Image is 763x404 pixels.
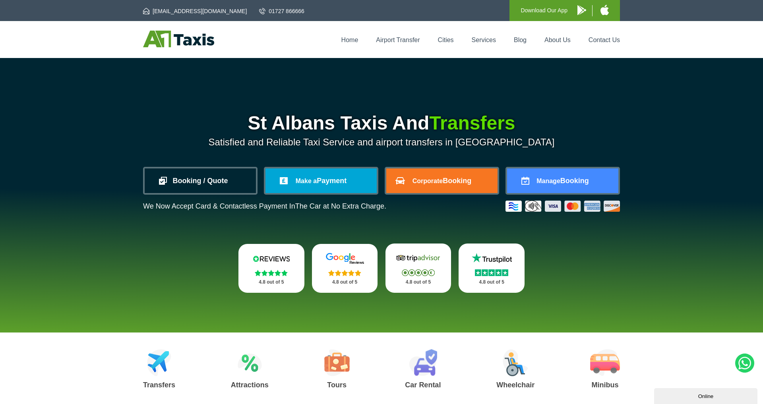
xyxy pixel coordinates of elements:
h1: St Albans Taxis And [143,114,620,133]
a: Booking / Quote [145,168,256,193]
a: 01727 866666 [259,7,304,15]
img: Google [321,253,369,265]
img: Minibus [590,349,620,376]
img: Stars [328,270,361,276]
h3: Car Rental [405,381,441,389]
img: Reviews.io [248,253,295,265]
h3: Minibus [590,381,620,389]
img: Stars [475,269,508,276]
img: Tripadvisor [394,252,442,264]
a: Contact Us [589,37,620,43]
a: Reviews.io Stars 4.8 out of 5 [238,244,304,293]
a: Airport Transfer [376,37,420,43]
a: Trustpilot Stars 4.8 out of 5 [459,244,525,293]
p: 4.8 out of 5 [394,277,443,287]
img: Airport Transfers [147,349,171,376]
img: Credit And Debit Cards [505,201,620,212]
p: Satisfied and Reliable Taxi Service and airport transfers in [GEOGRAPHIC_DATA] [143,137,620,148]
img: Car Rental [409,349,437,376]
img: Tours [324,349,350,376]
img: A1 Taxis St Albans LTD [143,31,214,47]
a: Home [341,37,358,43]
span: Corporate [412,178,443,184]
a: About Us [544,37,571,43]
a: Blog [514,37,527,43]
p: 4.8 out of 5 [247,277,296,287]
a: Make aPayment [265,168,377,193]
a: Google Stars 4.8 out of 5 [312,244,378,293]
p: 4.8 out of 5 [467,277,516,287]
img: Stars [255,270,288,276]
p: Download Our App [521,6,567,15]
img: Wheelchair [503,349,528,376]
img: Trustpilot [468,252,515,264]
a: ManageBooking [507,168,618,193]
p: 4.8 out of 5 [321,277,369,287]
a: Services [472,37,496,43]
h3: Wheelchair [496,381,534,389]
h3: Attractions [231,381,269,389]
img: A1 Taxis iPhone App [600,5,609,15]
span: Transfers [429,112,515,133]
span: Manage [536,178,560,184]
a: CorporateBooking [386,168,498,193]
a: Tripadvisor Stars 4.8 out of 5 [385,244,451,293]
h3: Transfers [143,381,175,389]
a: Cities [438,37,454,43]
a: [EMAIL_ADDRESS][DOMAIN_NAME] [143,7,247,15]
h3: Tours [324,381,350,389]
img: Attractions [238,349,262,376]
span: The Car at No Extra Charge. [295,202,386,210]
img: A1 Taxis Android App [577,5,586,15]
span: Make a [296,178,317,184]
p: We Now Accept Card & Contactless Payment In [143,202,386,211]
img: Stars [402,269,435,276]
iframe: chat widget [654,387,759,404]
